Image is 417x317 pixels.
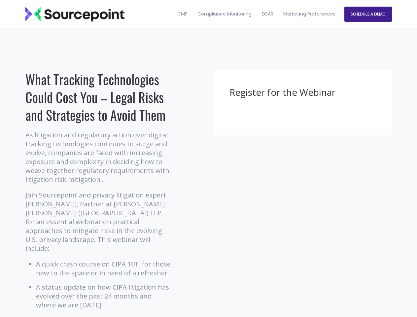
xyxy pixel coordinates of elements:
[36,283,172,309] li: A status update on how CIPA litigation has evolved over the past 24 months and where we are [DATE]
[25,70,172,124] h1: What Tracking Technologies Could Cost You – Legal Risks and Strategies to Avoid Them
[25,7,124,21] img: Sourcepoint_logo_black_transparent (2)-2
[344,7,392,22] a: SCHEDULE A DEMO
[36,260,172,277] li: A quick crash course on CIPA 101, for those new to the space or in need of a refresher
[25,191,172,253] p: Join Sourcepoint and privacy litigation expert [PERSON_NAME], Partner at [PERSON_NAME] [PERSON_NA...
[25,130,172,184] p: As litigation and regulatory action over digital tracking technologies continues to surge and evo...
[229,86,376,99] h3: Register for the Webinar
